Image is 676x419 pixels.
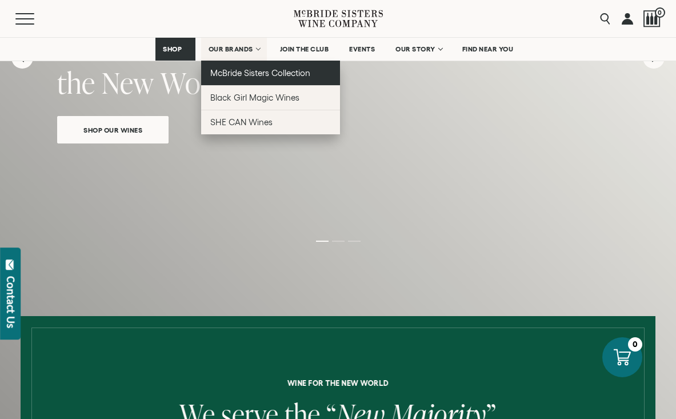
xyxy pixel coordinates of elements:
li: Page dot 3 [348,241,361,242]
a: SHE CAN Wines [201,110,340,134]
a: Shop Our Wines [57,116,169,143]
a: OUR STORY [388,38,449,61]
span: EVENTS [349,45,375,53]
div: 0 [628,337,642,352]
button: Previous [11,47,33,69]
span: OUR STORY [395,45,435,53]
span: SHOP [163,45,182,53]
span: McBride Sisters Collection [210,68,311,78]
span: SHE CAN Wines [210,117,273,127]
li: Page dot 2 [332,241,345,242]
a: McBride Sisters Collection [201,61,340,85]
span: FIND NEAR YOU [462,45,514,53]
li: Page dot 1 [316,241,329,242]
a: OUR BRANDS [201,38,267,61]
span: OUR BRANDS [209,45,253,53]
h6: Wine for the new world [29,379,647,387]
a: FIND NEAR YOU [455,38,521,61]
span: the [57,63,95,102]
span: World [161,63,233,102]
a: JOIN THE CLUB [273,38,337,61]
span: JOIN THE CLUB [280,45,329,53]
a: Black Girl Magic Wines [201,85,340,110]
a: SHOP [155,38,195,61]
a: EVENTS [342,38,382,61]
span: 0 [655,7,665,18]
span: Black Girl Magic Wines [210,93,299,102]
div: Contact Us [5,276,17,328]
button: Mobile Menu Trigger [15,13,57,25]
span: Shop Our Wines [63,123,162,137]
button: Next [643,47,665,69]
span: New [102,63,154,102]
